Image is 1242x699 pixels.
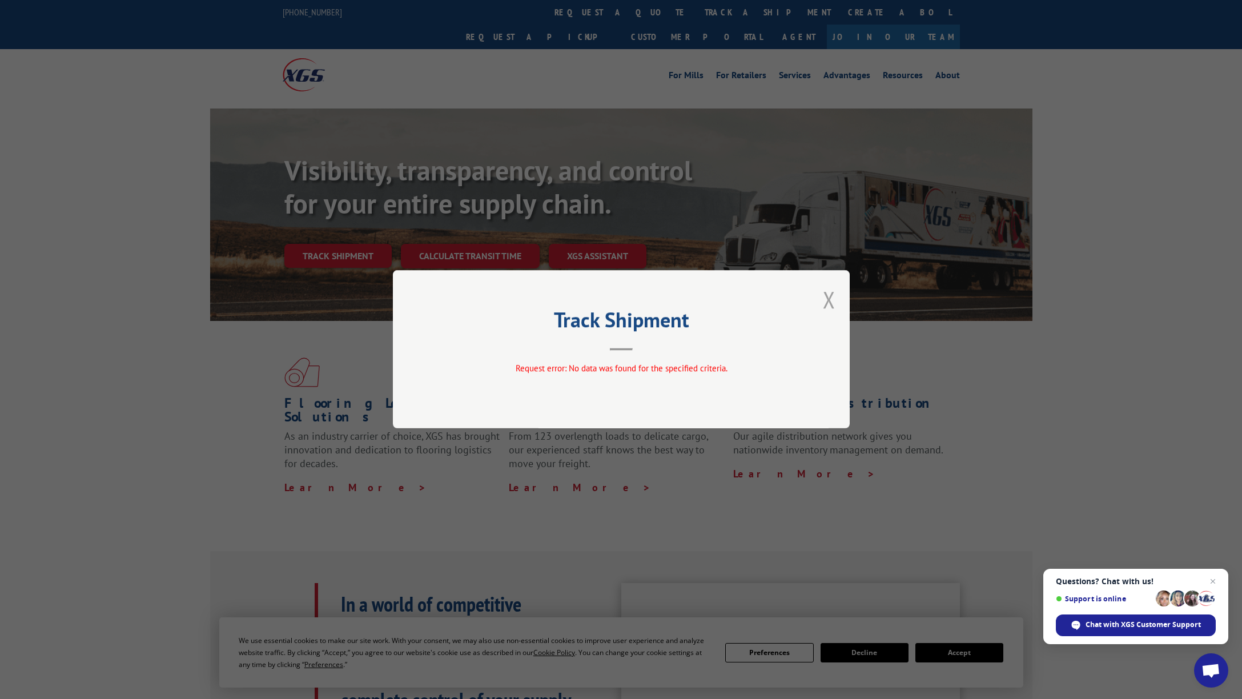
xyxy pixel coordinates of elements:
span: Support is online [1056,594,1152,603]
span: Chat with XGS Customer Support [1086,620,1201,630]
button: Close modal [823,284,835,315]
span: Close chat [1206,575,1220,588]
div: Open chat [1194,653,1228,688]
span: Questions? Chat with us! [1056,577,1216,586]
span: Request error: No data was found for the specified criteria. [515,363,727,374]
h2: Track Shipment [450,312,793,334]
div: Chat with XGS Customer Support [1056,614,1216,636]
